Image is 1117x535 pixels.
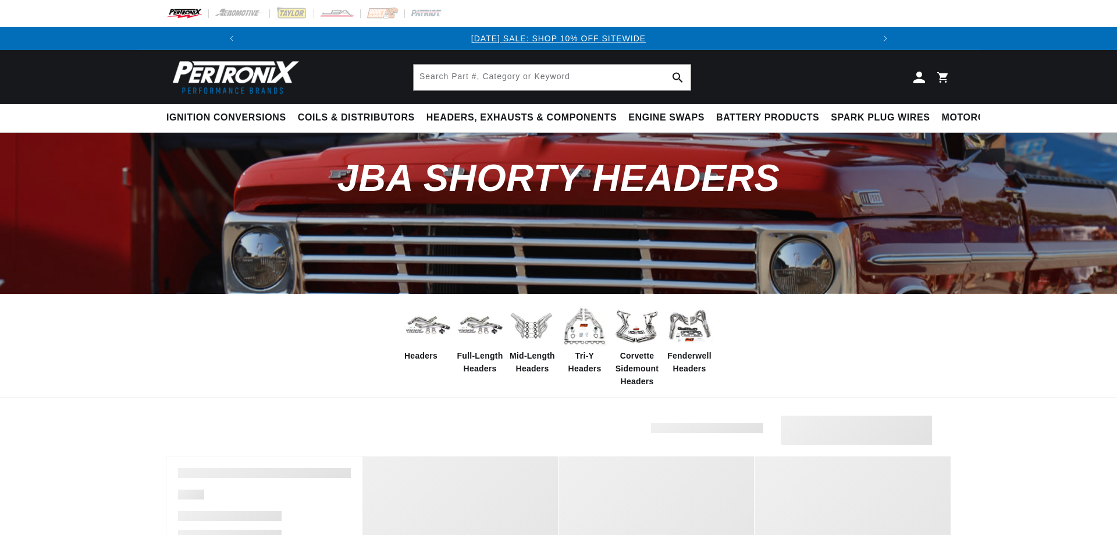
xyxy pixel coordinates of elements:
summary: Spark Plug Wires [825,104,935,132]
summary: Headers, Exhausts & Components [421,104,622,132]
span: Ignition Conversions [166,112,286,124]
input: Search Part #, Category or Keyword [414,65,691,90]
span: Motorcycle [942,112,1011,124]
img: Mid-Length Headers [509,303,556,349]
span: Battery Products [716,112,819,124]
a: Fenderwell Headers Fenderwell Headers [666,303,713,375]
div: 1 of 3 [243,32,874,45]
img: Fenderwell Headers [666,303,713,349]
a: Tri-Y Headers Tri-Y Headers [561,303,608,375]
span: Full-Length Headers [457,349,503,375]
button: Translation missing: en.sections.announcements.next_announcement [874,27,897,50]
img: Corvette Sidemount Headers [614,303,660,349]
a: Corvette Sidemount Headers Corvette Sidemount Headers [614,303,660,388]
summary: Ignition Conversions [166,104,292,132]
a: Headers Headers [404,303,451,362]
span: Spark Plug Wires [831,112,930,124]
img: Pertronix [166,57,300,97]
span: Headers, Exhausts & Components [426,112,617,124]
summary: Battery Products [710,104,825,132]
summary: Motorcycle [936,104,1017,132]
span: Engine Swaps [628,112,705,124]
span: Coils & Distributors [298,112,415,124]
img: Full-Length Headers [457,307,503,344]
a: Full-Length Headers Full-Length Headers [457,303,503,375]
span: Corvette Sidemount Headers [614,349,660,388]
slideshow-component: Translation missing: en.sections.announcements.announcement_bar [137,27,980,50]
button: Search Part #, Category or Keyword [665,65,691,90]
span: Headers [404,349,437,362]
img: Tri-Y Headers [561,303,608,349]
button: Translation missing: en.sections.announcements.previous_announcement [220,27,243,50]
div: Announcement [243,32,874,45]
img: Headers [404,307,451,344]
a: [DATE] SALE: SHOP 10% OFF SITEWIDE [471,34,646,43]
a: Mid-Length Headers Mid-Length Headers [509,303,556,375]
span: Fenderwell Headers [666,349,713,375]
span: JBA Shorty Headers [337,157,780,199]
span: Tri-Y Headers [561,349,608,375]
summary: Engine Swaps [622,104,710,132]
summary: Coils & Distributors [292,104,421,132]
span: Mid-Length Headers [509,349,556,375]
